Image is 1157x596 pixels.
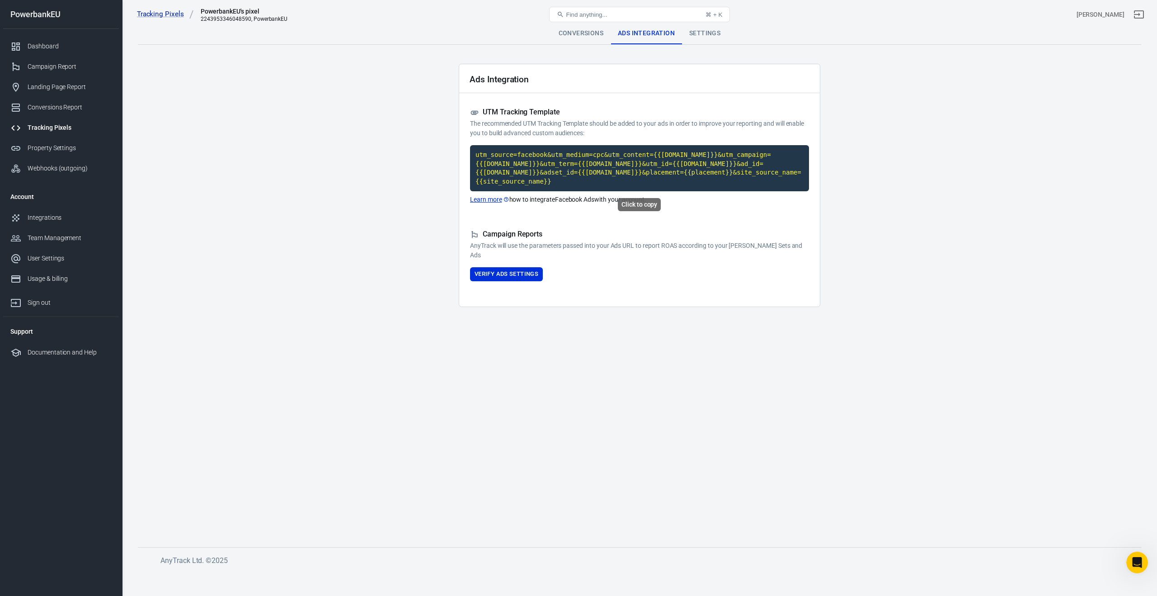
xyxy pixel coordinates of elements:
a: Property Settings [3,138,119,158]
a: Landing Page Report [3,77,119,97]
div: Account id: euM9DEON [1077,10,1124,19]
div: ⌘ + K [705,11,722,18]
div: 2243953346048590, PowerbankEU [201,16,287,22]
li: Support [3,321,119,342]
p: The recommended UTM Tracking Template should be added to your ads in order to improve your report... [470,119,809,138]
div: Usage & billing [28,274,112,284]
a: Learn more [470,195,509,204]
div: Webhooks (outgoing) [28,164,112,173]
p: AnyTrack will use the parameters passed into your Ads URL to report ROAS according to your [PERSO... [470,241,809,260]
a: Sign out [1128,4,1150,25]
div: Tracking Pixels [28,123,112,132]
div: Ads Integration [611,23,682,44]
div: Sign out [28,298,112,307]
div: PowerbankEU [3,10,119,19]
iframe: Intercom live chat [1126,552,1148,573]
div: Campaign Report [28,62,112,71]
p: how to integrate Facebook Ads with your account. [470,195,809,204]
span: Find anything... [566,11,607,18]
a: Sign out [3,289,119,313]
div: Team Management [28,233,112,243]
a: Tracking Pixels [3,118,119,138]
a: Tracking Pixels [137,9,194,19]
a: Webhooks (outgoing) [3,158,119,179]
div: Settings [682,23,728,44]
div: Dashboard [28,42,112,51]
div: PowerbankEU's pixel [201,7,287,16]
button: Verify Ads Settings [470,267,543,281]
button: Find anything...⌘ + K [549,7,730,22]
a: User Settings [3,248,119,269]
h6: AnyTrack Ltd. © 2025 [160,555,838,566]
a: Team Management [3,228,119,248]
a: Integrations [3,208,119,228]
a: Campaign Report [3,57,119,77]
div: Documentation and Help [28,348,112,357]
h5: UTM Tracking Template [470,108,809,117]
a: Conversions Report [3,97,119,118]
div: Conversions Report [28,103,112,112]
div: User Settings [28,254,112,263]
h2: Ads Integration [470,75,529,84]
div: Click to copy [618,198,661,211]
li: Account [3,186,119,208]
code: Click to copy [470,145,809,191]
div: Landing Page Report [28,82,112,92]
div: Integrations [28,213,112,222]
a: Usage & billing [3,269,119,289]
a: Dashboard [3,36,119,57]
div: Property Settings [28,143,112,153]
div: Conversions [551,23,611,44]
h5: Campaign Reports [470,230,809,239]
